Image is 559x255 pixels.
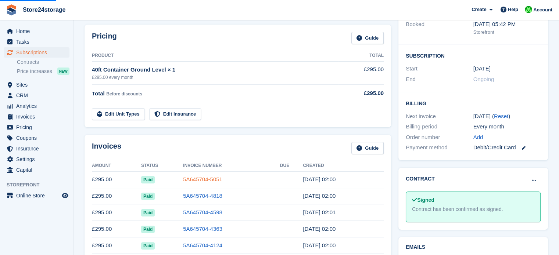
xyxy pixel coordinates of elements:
span: Subscriptions [16,47,60,58]
div: [DATE] ( ) [473,112,541,121]
a: menu [4,90,69,101]
th: Status [141,160,183,172]
span: Account [533,6,552,14]
a: Contracts [17,59,69,66]
time: 2025-07-24 01:01:01 UTC [303,209,336,215]
a: Edit Insurance [149,108,201,120]
span: Tasks [16,37,60,47]
a: menu [4,154,69,164]
h2: Invoices [92,142,121,154]
a: menu [4,133,69,143]
h2: Subscription [406,52,541,59]
img: Tracy Harper [525,6,532,13]
div: Billing period [406,123,473,131]
div: Contract has been confirmed as signed. [412,205,534,213]
a: Edit Unit Types [92,108,145,120]
span: Paid [141,209,155,216]
td: £295.00 [92,171,141,188]
div: £295.00 [338,89,384,98]
h2: Pricing [92,32,117,44]
span: Settings [16,154,60,164]
div: Debit/Credit Card [473,143,541,152]
th: Amount [92,160,141,172]
div: Every month [473,123,541,131]
img: stora-icon-8386f47178a22dfd0bd8f6a31ec36ba5ce8667c1dd55bd0f319d3a0aa187defe.svg [6,4,17,15]
a: menu [4,190,69,201]
td: £295.00 [92,221,141,237]
div: Booked [406,20,473,36]
span: Home [16,26,60,36]
span: Storefront [7,181,73,189]
a: Preview store [61,191,69,200]
th: Invoice Number [183,160,280,172]
th: Total [338,50,384,62]
span: Analytics [16,101,60,111]
th: Created [303,160,384,172]
h2: Billing [406,99,541,107]
div: Next invoice [406,112,473,121]
time: 2025-09-24 01:00:49 UTC [303,176,336,182]
span: Paid [141,193,155,200]
a: menu [4,122,69,132]
span: Invoices [16,112,60,122]
a: menu [4,47,69,58]
a: 5A645704-5051 [183,176,222,182]
div: End [406,75,473,84]
span: Ongoing [473,76,494,82]
a: menu [4,26,69,36]
td: £295.00 [92,237,141,254]
time: 2025-06-24 01:00:25 UTC [303,226,336,232]
span: Paid [141,226,155,233]
td: £295.00 [92,204,141,221]
h2: Contract [406,175,435,183]
div: Start [406,65,473,73]
div: Signed [412,196,534,204]
a: 5A645704-4818 [183,193,222,199]
th: Product [92,50,338,62]
span: Help [508,6,518,13]
div: Order number [406,133,473,142]
th: Due [280,160,303,172]
span: CRM [16,90,60,101]
span: Online Store [16,190,60,201]
time: 2025-08-24 01:00:06 UTC [303,193,336,199]
span: Total [92,90,105,96]
div: [DATE] 05:42 PM [473,20,541,29]
span: Insurance [16,143,60,154]
a: menu [4,143,69,154]
a: 5A645704-4598 [183,209,222,215]
span: Sites [16,80,60,90]
span: Paid [141,176,155,183]
a: menu [4,101,69,111]
div: 40ft Container Ground Level × 1 [92,66,338,74]
a: Reset [494,113,508,119]
a: menu [4,37,69,47]
a: Price increases NEW [17,67,69,75]
h2: Emails [406,244,541,250]
span: Price increases [17,68,52,75]
time: 2025-05-24 01:00:39 UTC [303,242,336,248]
time: 2025-03-24 01:00:00 UTC [473,65,491,73]
div: Payment method [406,143,473,152]
a: Guide [351,32,384,44]
a: 5A645704-4363 [183,226,222,232]
span: Create [472,6,486,13]
a: menu [4,112,69,122]
div: Storefront [473,29,541,36]
td: £295.00 [338,61,384,84]
a: menu [4,80,69,90]
span: Before discounts [106,91,142,96]
a: 5A645704-4124 [183,242,222,248]
span: Coupons [16,133,60,143]
span: Pricing [16,122,60,132]
a: Add [473,133,483,142]
div: NEW [57,68,69,75]
div: £295.00 every month [92,74,338,81]
span: Capital [16,165,60,175]
td: £295.00 [92,188,141,204]
a: Guide [351,142,384,154]
a: Store24storage [20,4,69,16]
a: menu [4,165,69,175]
span: Paid [141,242,155,249]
